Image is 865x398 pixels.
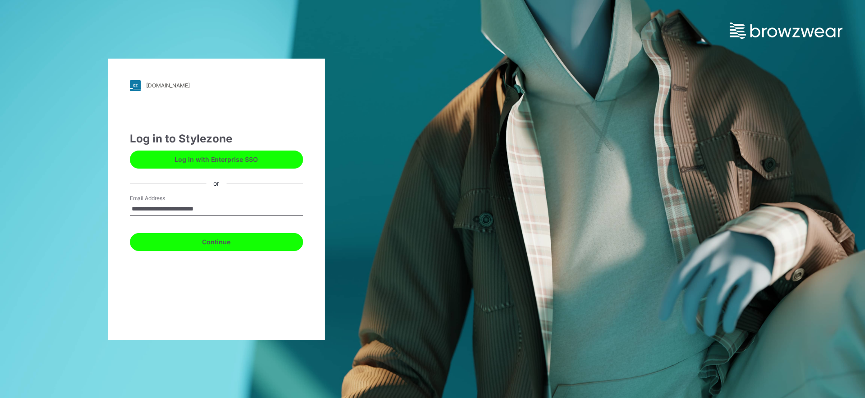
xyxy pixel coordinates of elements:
[130,233,303,251] button: Continue
[130,151,303,169] button: Log in with Enterprise SSO
[130,131,303,147] div: Log in to Stylezone
[146,82,190,89] div: [DOMAIN_NAME]
[130,194,193,202] label: Email Address
[130,80,141,91] img: stylezone-logo.562084cfcfab977791bfbf7441f1a819.svg
[206,178,226,188] div: or
[730,23,842,39] img: browzwear-logo.e42bd6dac1945053ebaf764b6aa21510.svg
[130,80,303,91] a: [DOMAIN_NAME]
